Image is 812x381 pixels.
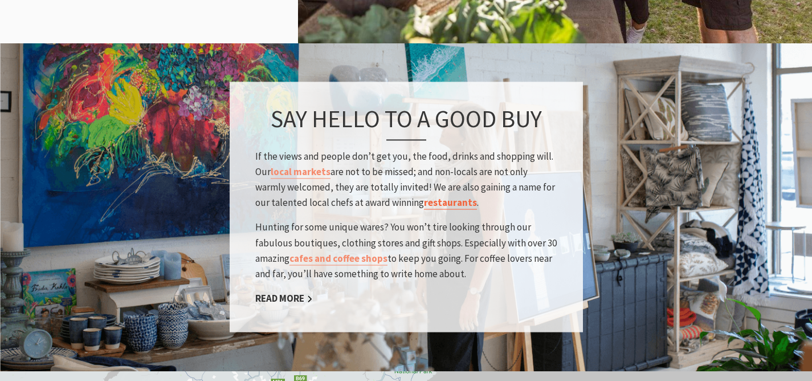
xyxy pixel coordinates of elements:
a: restaurants [424,197,477,210]
h3: Say hello to a good buy [255,105,557,140]
p: If the views and people don’t get you, the food, drinks and shopping will. Our are not to be miss... [255,149,557,211]
a: local markets [271,165,330,179]
p: Hunting for some unique wares? You won’t tire looking through our fabulous boutiques, clothing st... [255,220,557,282]
a: cafes and coffee shops [289,252,387,265]
a: Read More [255,293,313,306]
